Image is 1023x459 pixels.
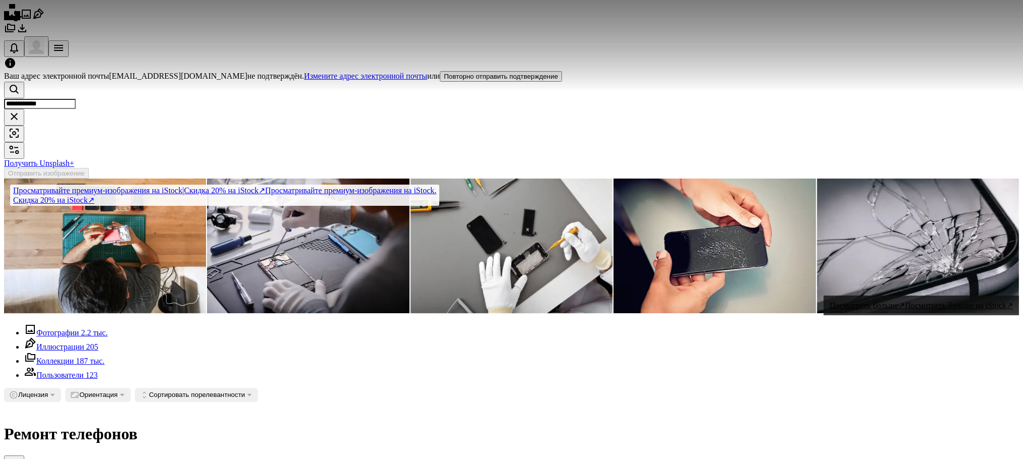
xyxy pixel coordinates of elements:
[36,357,74,365] font: Коллекции
[4,82,24,98] button: Поиск Unsplash
[4,388,61,402] button: Лицензия
[4,168,89,179] button: Отправить изображение
[36,342,84,351] font: Иллюстрации
[4,13,20,22] a: Главная — Unsplash
[1006,301,1013,310] font: ↗
[411,179,612,313] img: Мобильная телефонная связь
[149,391,198,398] font: Сортировать по
[898,301,905,310] font: ↗
[48,40,69,57] button: Меню
[4,425,137,443] font: Ремонт телефонов
[79,391,118,398] font: Ориентация
[824,296,1019,315] a: Посмотреть больше↗Посмотреть больше на iStock↗
[184,186,259,195] font: Скидка 20% на iStock
[8,169,85,177] font: Отправить изображение
[76,357,105,365] font: 187 тыс.
[13,186,182,195] font: Просматривайте премиум-изображения на iStock
[36,371,84,379] font: Пользователи
[427,72,440,80] font: или
[444,73,558,80] font: Повторно отправить подтверждение
[86,342,98,351] font: 205
[265,186,436,195] font: Просматривайте премиум-изображения на iStock.
[135,388,258,402] button: Сортировать порелевантности
[4,72,109,80] font: Ваш адрес электронной почты
[86,371,98,379] font: 123
[32,13,44,22] a: Иллюстрации
[207,179,409,313] img: Профессиональный ремонтник работает над сломанным мобильным телефоном за своим столом в мастерской
[88,196,94,204] font: ↗
[36,328,79,337] font: Фотографии
[81,328,108,337] font: 2.2 тыс.
[4,159,74,167] a: Получить Unsplash+
[18,391,48,398] font: Лицензия
[24,328,108,337] a: Фотографии 2.2 тыс.
[65,388,131,402] button: Ориентация
[905,301,1006,310] font: Посмотреть больше на iStock
[4,109,24,126] button: Прозрачный
[198,391,245,398] font: релевантности
[613,179,815,313] img: Сломанный мобильный телефон
[24,371,98,379] a: Пользователи 123
[4,40,24,57] button: Уведомления
[182,186,184,195] font: |
[4,27,16,36] a: Коллекции
[109,72,247,80] font: [EMAIL_ADDRESS][DOMAIN_NAME]
[4,142,24,159] button: Фильтры
[259,186,265,195] font: ↗
[4,179,206,313] img: Мужчина ремонтирует смартфон с помощью отвертки
[24,357,105,365] a: Коллекции 187 тыс.
[4,179,445,212] a: Просматривайте премиум-изображения на iStock|Скидка 20% на iStock↗Просматривайте премиум-изображе...
[304,72,427,80] a: Измените адрес электронной почты
[24,342,98,351] a: Иллюстрации 205
[830,301,898,310] font: Посмотреть больше
[20,13,32,22] a: Фотографии
[28,38,44,54] img: Avatar of user Анна Г
[24,36,48,57] button: Профиль
[4,82,1019,142] form: Найти визуальные материалы на сайте
[4,126,24,142] button: Визуальный поиск
[817,179,1019,313] img: Разбитый экран мобильного телефона крупным планом. Слабое стекло в современных гаджетах.
[13,196,88,204] font: Скидка 20% на iStock
[440,71,562,82] button: Повторно отправить подтверждение
[16,27,28,36] a: История загрузок
[247,72,304,80] font: не подтверждён.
